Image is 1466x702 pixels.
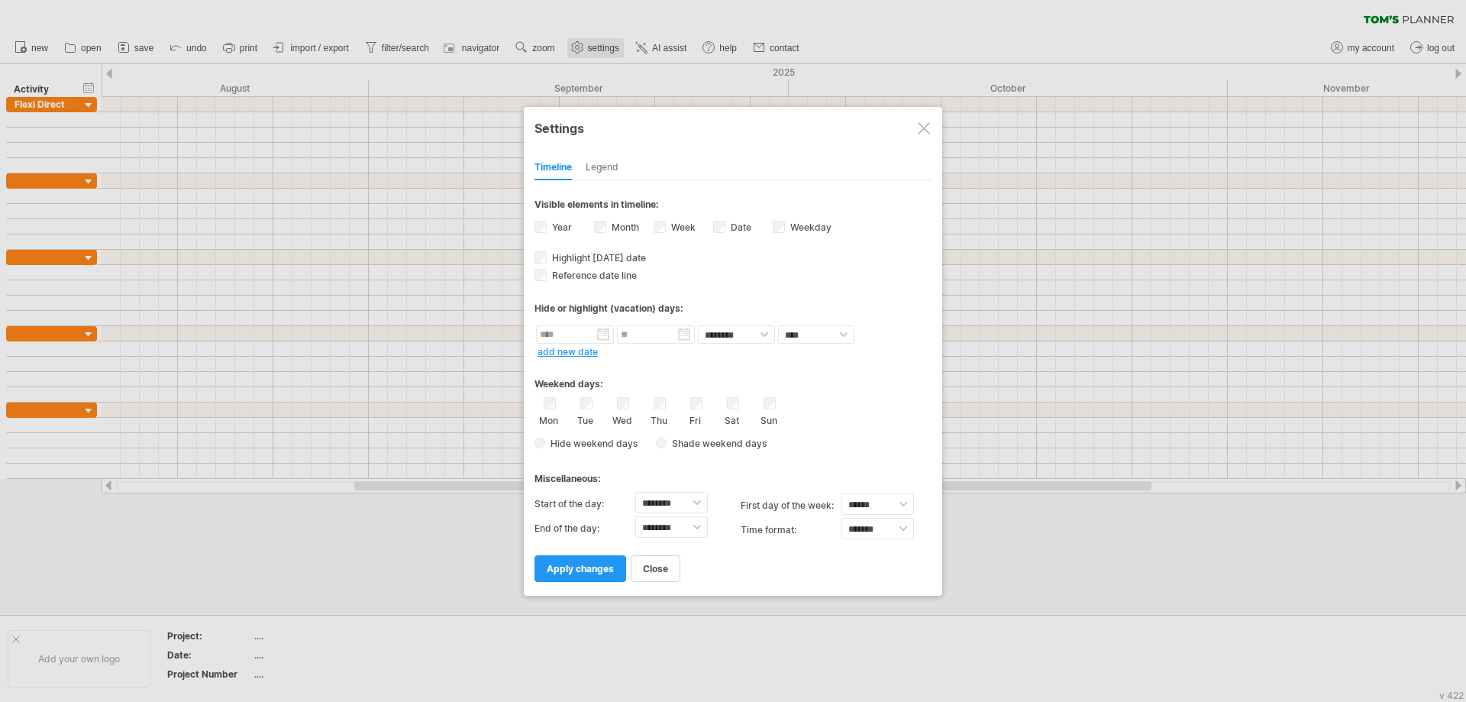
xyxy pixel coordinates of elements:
label: Sun [759,412,778,426]
div: Legend [586,156,618,180]
label: Tue [576,412,595,426]
label: Year [549,222,572,233]
label: End of the day: [534,516,635,541]
label: Week [668,222,696,233]
div: Timeline [534,156,572,180]
label: Thu [649,412,668,426]
a: apply changes [534,555,626,582]
label: Date [728,222,751,233]
label: first day of the week: [741,493,841,518]
span: Reference date line [549,270,637,281]
span: Shade weekend days [667,438,767,449]
label: Month [609,222,639,233]
span: close [643,563,668,574]
div: Settings [534,114,932,141]
span: Highlight [DATE] date [549,252,646,264]
div: Miscellaneous: [534,458,932,488]
div: Visible elements in timeline: [534,199,932,215]
a: add new date [538,346,598,357]
label: Fri [686,412,705,426]
div: Weekend days: [534,364,932,393]
label: Mon [539,412,558,426]
a: close [631,555,680,582]
div: Hide or highlight (vacation) days: [534,302,932,314]
label: Start of the day: [534,492,635,516]
label: Sat [722,412,741,426]
label: Wed [612,412,631,426]
span: apply changes [547,563,614,574]
label: Time format: [741,518,841,542]
span: Hide weekend days [545,438,638,449]
label: Weekday [787,222,831,233]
